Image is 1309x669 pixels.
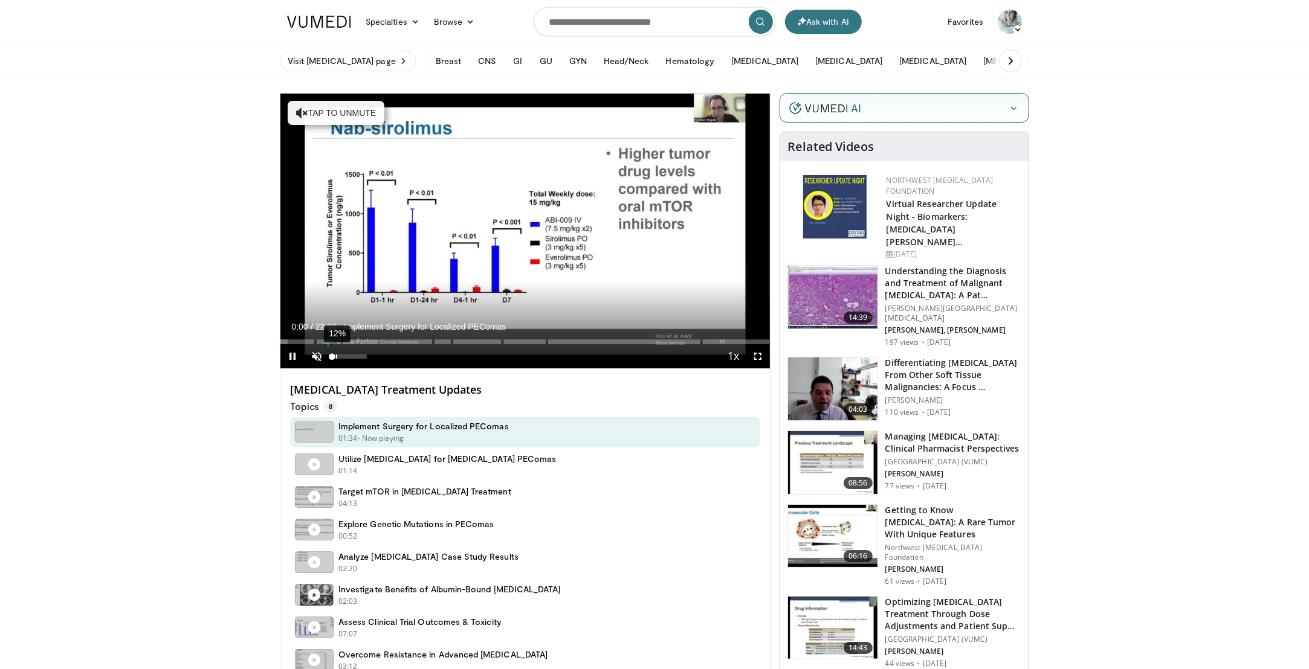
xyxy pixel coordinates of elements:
[427,10,482,34] a: Browse
[305,344,329,368] button: Unmute
[927,338,951,347] p: [DATE]
[287,16,351,28] img: VuMedi Logo
[311,322,313,331] span: /
[338,596,358,607] p: 02:03
[885,395,1021,405] p: [PERSON_NAME]
[338,453,556,464] h4: Utilize [MEDICAL_DATA] for [MEDICAL_DATA] PEComas
[885,659,915,668] p: 44 views
[338,531,358,542] p: 00:52
[844,642,873,654] span: 14:43
[280,51,416,71] a: Visit [MEDICAL_DATA] page
[291,322,308,331] span: 0:00
[803,175,867,238] img: a6200dbe-dadf-4c3e-9c06-d4385956049b.png.150x105_q85_autocrop_double_scale_upscale_version-0.2.png
[562,49,594,73] button: GYN
[885,338,919,347] p: 197 views
[788,505,878,568] img: 7af446d2-e2ca-40d1-9902-37ab1dbe993e.150x105_q85_crop-smart_upscale.jpg
[288,101,384,125] button: Tap to unmute
[885,596,1021,632] h3: Optimizing [MEDICAL_DATA] Treatment Through Dose Adjustments and Patient Sup…
[280,94,770,369] video-js: Video Player
[315,322,337,331] span: 22:30
[923,577,947,586] p: [DATE]
[338,584,561,595] h4: Investigate Benefits of Albumin-Bound [MEDICAL_DATA]
[885,543,1021,562] p: Northwest [MEDICAL_DATA] Foundation
[722,344,746,368] button: Playback Rate
[338,629,358,639] p: 07:07
[885,577,915,586] p: 61 views
[844,403,873,415] span: 04:03
[338,649,548,660] h4: Overcome Resistance in Advanced [MEDICAL_DATA]
[917,659,920,668] div: ·
[788,357,878,420] img: 06d29487-3606-4747-b8dd-020e5e1cd98d.150x105_q85_crop-smart_upscale.jpg
[885,457,1021,467] p: [GEOGRAPHIC_DATA] (VUMC)
[788,266,878,328] img: aca7ee58-01d0-419f-9bc9-871cb9aa4638.150x105_q85_crop-smart_upscale.jpg
[885,408,919,417] p: 110 views
[788,597,878,659] img: a8688028-9dc1-459d-a302-a448307ff438.150x105_q85_crop-smart_upscale.jpg
[844,477,873,489] span: 08:56
[471,49,503,73] button: CNS
[808,49,890,73] button: [MEDICAL_DATA]
[280,339,770,344] div: Progress Bar
[917,577,920,586] div: ·
[892,49,974,73] button: [MEDICAL_DATA]
[659,49,722,73] button: Hematology
[885,265,1021,301] h3: Understanding the Diagnosis and Treatment of Malignant [MEDICAL_DATA]: A Pat…
[940,10,991,34] a: Favorites
[923,481,947,491] p: [DATE]
[787,431,1021,495] a: 08:56 Managing [MEDICAL_DATA]: Clinical Pharmacist Perspectives [GEOGRAPHIC_DATA] (VUMC) [PERSON_...
[885,647,1021,656] p: [PERSON_NAME]
[506,49,529,73] button: GI
[927,408,951,417] p: [DATE]
[885,565,1021,574] p: [PERSON_NAME]
[290,400,337,412] p: Topics
[785,10,862,34] button: Ask with AI
[324,400,337,412] span: 8
[358,433,404,444] p: - Now playing
[534,7,775,36] input: Search topics, interventions
[338,486,511,497] h4: Target mTOR in [MEDICAL_DATA] Treatment
[998,10,1022,34] img: Avatar
[885,504,1021,540] h3: Getting to Know [MEDICAL_DATA]: A Rare Tumor With Unique Features
[885,469,1021,479] p: [PERSON_NAME]
[344,321,506,332] span: Implement Surgery for Localized PEComas
[923,659,947,668] p: [DATE]
[885,357,1021,393] h3: Differentiating [MEDICAL_DATA] From Other Soft Tissue Malignancies: A Focus …
[787,504,1021,586] a: 06:16 Getting to Know [MEDICAL_DATA]: A Rare Tumor With Unique Features Northwest [MEDICAL_DATA] ...
[338,616,502,627] h4: Assess Clinical Trial Outcomes & Toxicity
[922,408,925,417] div: ·
[787,596,1021,668] a: 14:43 Optimizing [MEDICAL_DATA] Treatment Through Dose Adjustments and Patient Sup… [GEOGRAPHIC_D...
[844,312,873,324] span: 14:39
[338,498,358,509] p: 04:13
[885,304,1021,323] p: [PERSON_NAME][GEOGRAPHIC_DATA][MEDICAL_DATA]
[532,49,560,73] button: GU
[338,466,358,476] p: 01:14
[917,481,920,491] div: ·
[885,431,1021,455] h3: Managing [MEDICAL_DATA]: Clinical Pharmacist Perspectives
[887,249,1019,260] div: [DATE]
[746,344,770,368] button: Fullscreen
[290,383,760,397] h4: [MEDICAL_DATA] Treatment Updates
[338,519,494,530] h4: Explore Genetic Mutations in PEComas
[844,550,873,562] span: 06:16
[338,551,519,562] h4: Analyze [MEDICAL_DATA] Case Study Results
[887,198,997,248] a: Virtual Researcher Update Night - Biomarkers: [MEDICAL_DATA] [PERSON_NAME]…
[724,49,806,73] button: [MEDICAL_DATA]
[885,635,1021,644] p: [GEOGRAPHIC_DATA] (VUMC)
[787,357,1021,421] a: 04:03 Differentiating [MEDICAL_DATA] From Other Soft Tissue Malignancies: A Focus … [PERSON_NAME]...
[885,481,915,491] p: 77 views
[358,10,427,34] a: Specialties
[976,49,1058,73] button: [MEDICAL_DATA]
[787,265,1021,347] a: 14:39 Understanding the Diagnosis and Treatment of Malignant [MEDICAL_DATA]: A Pat… [PERSON_NAME]...
[338,433,358,444] p: 01:34
[338,563,358,574] p: 02:20
[922,338,925,347] div: ·
[788,431,878,494] img: 0371a30c-8fa9-4031-9d80-a6ea931e27cd.150x105_q85_crop-smart_upscale.jpg
[280,344,305,368] button: Pause
[887,175,994,196] a: Northwest [MEDICAL_DATA] Foundation
[428,49,468,73] button: Breast
[596,49,656,73] button: Head/Neck
[789,102,861,114] img: vumedi-ai-logo.v2.svg
[885,325,1021,335] p: [PERSON_NAME], [PERSON_NAME]
[332,354,366,359] div: Volume Level
[787,139,874,154] h4: Related Videos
